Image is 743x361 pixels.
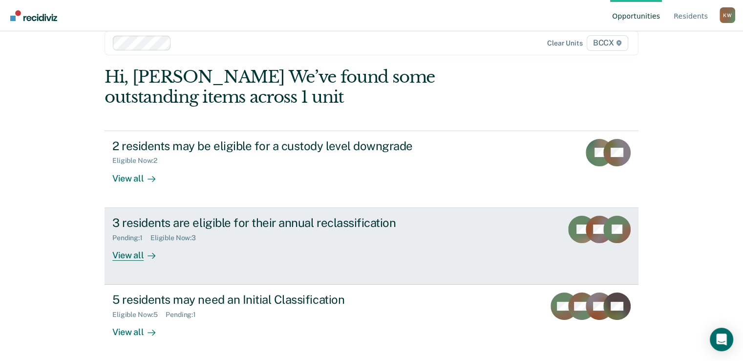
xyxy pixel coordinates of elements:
span: BCCX [587,35,628,51]
div: Hi, [PERSON_NAME] We’ve found some outstanding items across 1 unit [105,67,531,107]
div: Clear units [547,39,583,47]
div: View all [112,165,167,184]
div: Pending : 1 [166,311,204,319]
div: K W [720,7,735,23]
img: Recidiviz [10,10,57,21]
div: View all [112,242,167,261]
div: View all [112,319,167,338]
div: 5 residents may need an Initial Classification [112,293,455,307]
div: 2 residents may be eligible for a custody level downgrade [112,139,455,153]
div: 3 residents are eligible for their annual reclassification [112,216,455,230]
div: Eligible Now : 5 [112,311,166,319]
div: Open Intercom Messenger [710,328,733,351]
div: Eligible Now : 3 [150,234,204,242]
div: Pending : 1 [112,234,150,242]
button: Profile dropdown button [720,7,735,23]
div: Eligible Now : 2 [112,157,165,165]
a: 2 residents may be eligible for a custody level downgradeEligible Now:2View all [105,131,638,208]
a: 3 residents are eligible for their annual reclassificationPending:1Eligible Now:3View all [105,208,638,285]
